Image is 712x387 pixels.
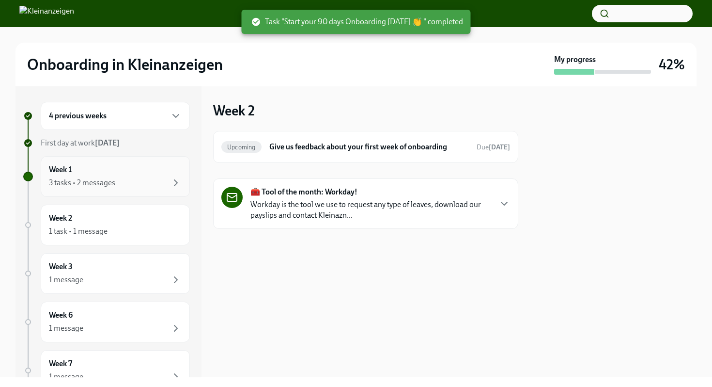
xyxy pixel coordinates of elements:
[49,261,73,272] h6: Week 3
[49,323,83,334] div: 1 message
[659,56,685,73] h3: 42%
[23,253,190,294] a: Week 31 message
[554,54,596,65] strong: My progress
[213,102,255,119] h3: Week 2
[41,138,120,147] span: First day at work
[49,111,107,121] h6: 4 previous weeks
[27,55,223,74] h2: Onboarding in Kleinanzeigen
[49,226,108,237] div: 1 task • 1 message
[49,213,72,224] h6: Week 2
[250,199,491,221] p: Workday is the tool we use to request any type of leaves, download our payslips and contact Klein...
[221,144,262,151] span: Upcoming
[49,310,73,321] h6: Week 6
[19,6,74,21] img: Kleinanzeigen
[49,371,83,382] div: 1 message
[23,205,190,245] a: Week 21 task • 1 message
[269,142,469,152] h6: Give us feedback about your first week of onboarding
[49,358,72,369] h6: Week 7
[221,139,510,155] a: UpcomingGive us feedback about your first week of onboardingDue[DATE]
[477,143,510,152] span: September 12th, 2025 08:10
[477,143,510,151] span: Due
[49,274,83,285] div: 1 message
[23,302,190,342] a: Week 61 message
[49,177,115,188] div: 3 tasks • 2 messages
[23,156,190,197] a: Week 13 tasks • 2 messages
[49,164,72,175] h6: Week 1
[41,102,190,130] div: 4 previous weeks
[95,138,120,147] strong: [DATE]
[250,187,357,197] strong: 🧰 Tool of the month: Workday!
[489,143,510,151] strong: [DATE]
[23,138,190,148] a: First day at work[DATE]
[251,16,463,27] span: Task "Start your 90 days Onboarding [DATE] 👏 " completed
